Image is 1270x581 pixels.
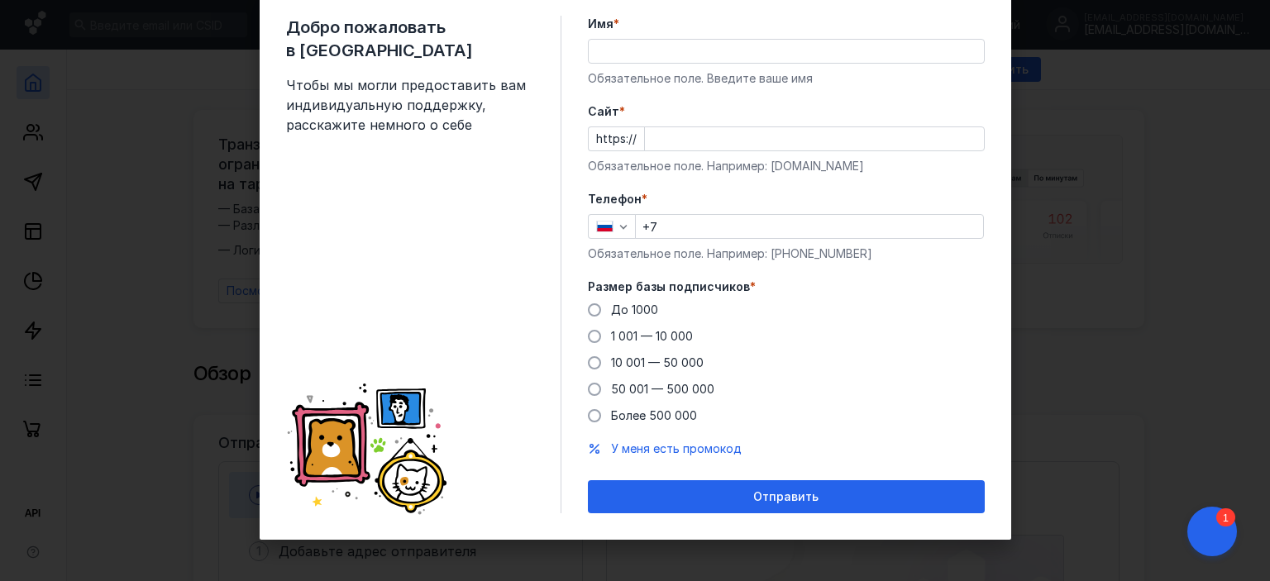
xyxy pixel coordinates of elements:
button: У меня есть промокод [611,441,742,457]
span: Телефон [588,191,642,207]
span: До 1000 [611,302,658,317]
span: Имя [588,16,614,32]
span: У меня есть промокод [611,441,742,455]
span: 10 001 — 50 000 [611,355,704,369]
span: Размер базы подписчиков [588,279,750,295]
div: 1 [37,10,56,28]
span: Добро пожаловать в [GEOGRAPHIC_DATA] [286,16,534,62]
button: Отправить [588,480,985,513]
span: 1 001 — 10 000 [611,329,693,343]
div: Обязательное поле. Например: [PHONE_NUMBER] [588,245,985,262]
span: Чтобы мы могли предоставить вам индивидуальную поддержку, расскажите немного о себе [286,75,534,135]
span: Cайт [588,103,619,120]
div: Обязательное поле. Введите ваше имя [588,70,985,87]
span: Более 500 000 [611,408,697,422]
div: Обязательное поле. Например: [DOMAIN_NAME] [588,158,985,174]
span: Отправить [753,490,819,504]
span: 50 001 — 500 000 [611,382,714,396]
